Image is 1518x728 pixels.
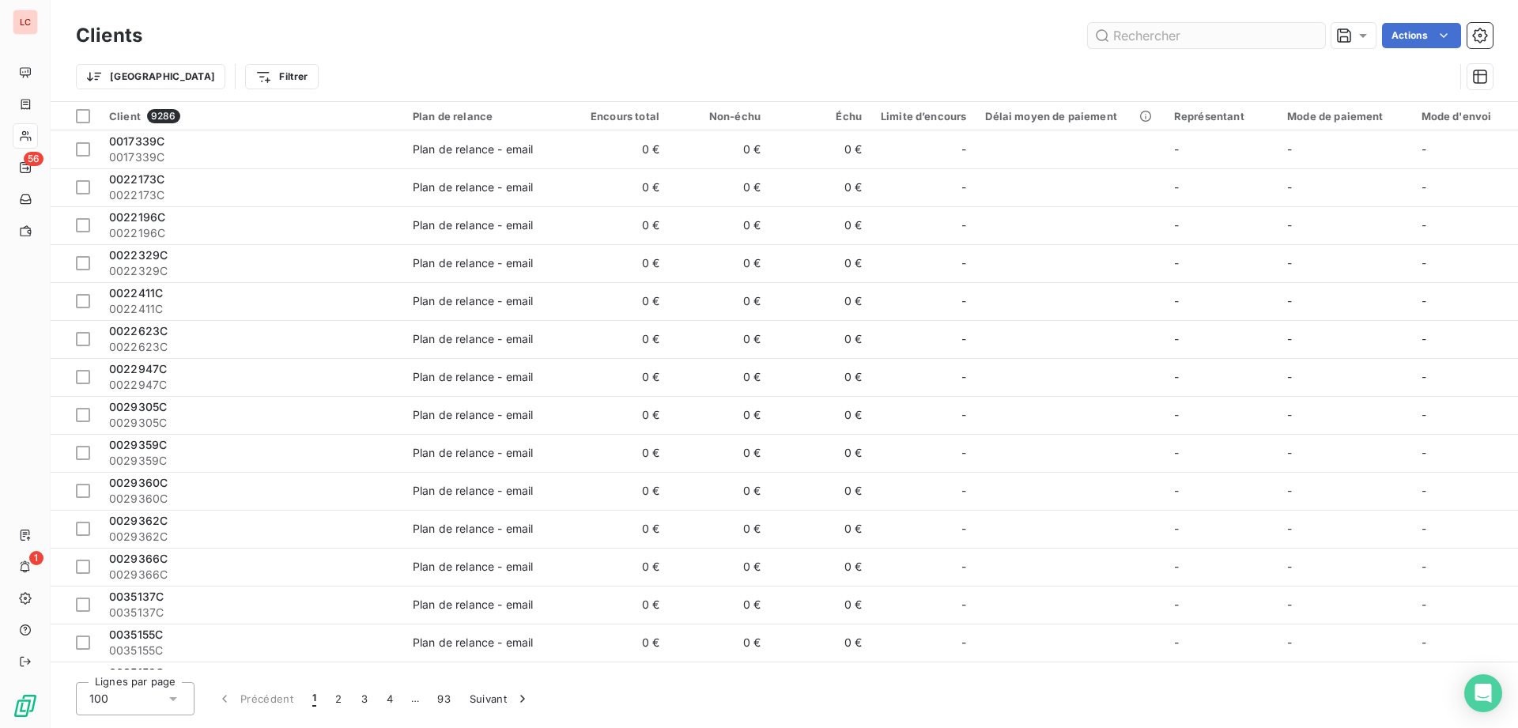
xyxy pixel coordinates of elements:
div: Plan de relance - email [413,369,533,385]
span: 0022623C [109,324,168,338]
span: - [1422,522,1426,535]
span: 0022411C [109,286,163,300]
span: Client [109,110,141,123]
td: 0 € [770,396,871,434]
div: Encours total [577,110,659,123]
span: 0022947C [109,377,394,393]
span: 0029359C [109,438,167,451]
td: 0 € [568,624,669,662]
span: 0035155C [109,643,394,658]
div: Plan de relance - email [413,179,533,195]
div: Plan de relance - email [413,255,533,271]
span: - [961,217,966,233]
span: 0029305C [109,415,394,431]
div: Plan de relance - email [413,597,533,613]
td: 0 € [568,434,669,472]
div: Plan de relance - email [413,559,533,575]
span: 0035159C [109,666,164,679]
span: - [1174,560,1179,573]
div: Plan de relance - email [413,445,533,461]
span: - [1174,294,1179,307]
span: - [961,597,966,613]
span: - [961,407,966,423]
span: - [1287,598,1292,611]
span: - [1287,294,1292,307]
div: LC [13,9,38,35]
span: 0022196C [109,225,394,241]
td: 0 € [669,320,770,358]
div: Plan de relance - email [413,217,533,233]
span: - [1422,636,1426,649]
span: 100 [89,691,108,707]
span: - [1422,294,1426,307]
span: 0029366C [109,552,168,565]
span: - [1174,636,1179,649]
td: 0 € [669,548,770,586]
td: 0 € [568,586,669,624]
div: Plan de relance - email [413,293,533,309]
td: 0 € [568,548,669,586]
span: 0029360C [109,476,168,489]
span: 0022947C [109,362,167,375]
td: 0 € [770,624,871,662]
td: 0 € [669,510,770,548]
span: - [1422,370,1426,383]
span: - [1287,218,1292,232]
span: - [961,445,966,461]
span: 0022173C [109,172,164,186]
td: 0 € [568,320,669,358]
span: 0035155C [109,628,163,641]
span: - [1422,256,1426,270]
span: - [1174,256,1179,270]
div: Plan de relance [413,110,558,123]
span: - [1174,408,1179,421]
span: 9286 [147,109,180,123]
button: 3 [352,682,377,715]
span: - [1422,484,1426,497]
span: 0029305C [109,400,167,413]
span: 0022623C [109,339,394,355]
span: 0022329C [109,263,394,279]
td: 0 € [669,130,770,168]
span: - [1422,142,1426,156]
span: - [961,331,966,347]
td: 0 € [770,130,871,168]
td: 0 € [770,662,871,700]
td: 0 € [669,244,770,282]
span: - [1174,522,1179,535]
td: 0 € [669,586,770,624]
td: 0 € [568,282,669,320]
td: 0 € [770,358,871,396]
td: 0 € [568,206,669,244]
span: - [1422,180,1426,194]
span: 56 [24,152,43,166]
td: 0 € [669,168,770,206]
td: 0 € [770,472,871,510]
span: - [1287,180,1292,194]
span: - [1174,142,1179,156]
span: … [402,686,428,711]
td: 0 € [770,244,871,282]
span: 0035137C [109,605,394,620]
input: Rechercher [1088,23,1325,48]
td: 0 € [669,662,770,700]
span: - [1422,560,1426,573]
span: 0017339C [109,149,394,165]
td: 0 € [669,434,770,472]
span: - [1422,408,1426,421]
span: - [961,255,966,271]
div: Plan de relance - email [413,407,533,423]
h3: Clients [76,21,142,50]
td: 0 € [770,548,871,586]
td: 0 € [568,662,669,700]
td: 0 € [568,130,669,168]
button: Actions [1382,23,1461,48]
span: 0017339C [109,134,164,148]
span: - [961,559,966,575]
span: - [1422,446,1426,459]
div: Représentant [1174,110,1268,123]
td: 0 € [770,320,871,358]
span: - [1287,560,1292,573]
div: Plan de relance - email [413,331,533,347]
div: Échu [780,110,862,123]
